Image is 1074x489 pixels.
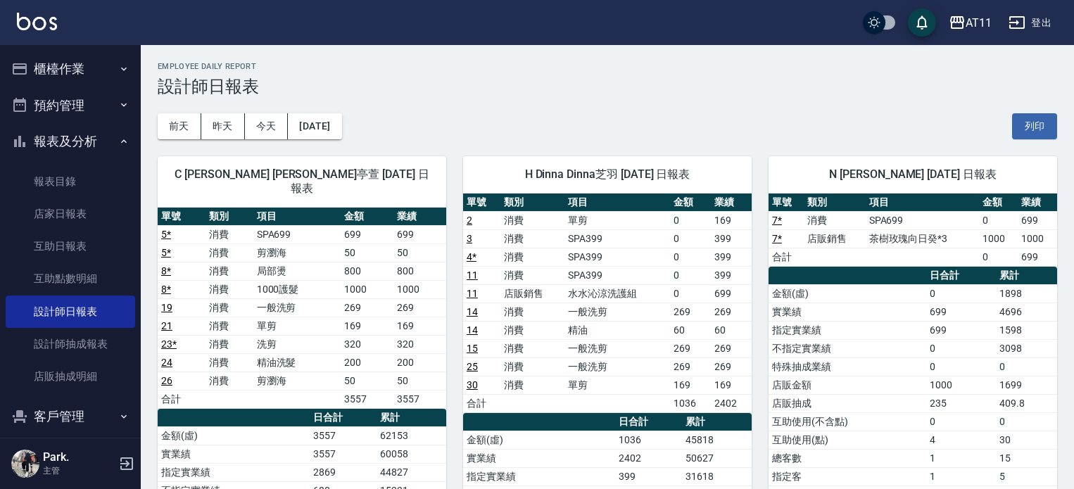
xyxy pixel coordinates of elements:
[158,62,1057,71] h2: Employee Daily Report
[6,51,135,87] button: 櫃檯作業
[161,302,172,313] a: 19
[158,113,201,139] button: 前天
[769,431,926,449] td: 互助使用(點)
[158,426,310,445] td: 金額(虛)
[6,435,135,471] button: 員工及薪資
[682,413,752,431] th: 累計
[158,463,310,481] td: 指定實業績
[467,324,478,336] a: 14
[467,361,478,372] a: 25
[1018,193,1057,212] th: 業績
[206,371,253,390] td: 消費
[161,375,172,386] a: 26
[670,376,711,394] td: 169
[711,303,752,321] td: 269
[785,167,1040,182] span: N [PERSON_NAME] [DATE] 日報表
[253,371,341,390] td: 剪瀏海
[564,211,670,229] td: 單剪
[711,248,752,266] td: 399
[158,208,446,409] table: a dense table
[979,193,1018,212] th: 金額
[615,449,682,467] td: 2402
[463,394,500,412] td: 合計
[966,14,992,32] div: AT11
[670,357,711,376] td: 269
[500,229,564,248] td: 消費
[158,390,206,408] td: 合計
[393,243,446,262] td: 50
[682,449,752,467] td: 50627
[564,284,670,303] td: 水水沁涼洗護組
[996,412,1057,431] td: 0
[996,267,1057,285] th: 累計
[393,353,446,371] td: 200
[341,390,393,408] td: 3557
[564,321,670,339] td: 精油
[158,208,206,226] th: 單號
[670,229,711,248] td: 0
[769,394,926,412] td: 店販抽成
[341,298,393,317] td: 269
[926,321,996,339] td: 699
[467,306,478,317] a: 14
[467,269,478,281] a: 11
[564,229,670,248] td: SPA399
[6,87,135,124] button: 預約管理
[467,288,478,299] a: 11
[564,266,670,284] td: SPA399
[161,320,172,331] a: 21
[769,248,804,266] td: 合計
[1018,211,1057,229] td: 699
[253,335,341,353] td: 洗剪
[615,431,682,449] td: 1036
[158,445,310,463] td: 實業績
[393,371,446,390] td: 50
[769,357,926,376] td: 特殊抽成業績
[711,357,752,376] td: 269
[908,8,936,37] button: save
[996,339,1057,357] td: 3098
[670,211,711,229] td: 0
[500,357,564,376] td: 消費
[804,211,865,229] td: 消費
[175,167,429,196] span: C [PERSON_NAME] [PERSON_NAME]亭萱 [DATE] 日報表
[670,303,711,321] td: 269
[463,431,615,449] td: 金額(虛)
[943,8,997,37] button: AT11
[17,13,57,30] img: Logo
[670,266,711,284] td: 0
[463,193,500,212] th: 單號
[804,193,865,212] th: 類別
[206,225,253,243] td: 消費
[480,167,735,182] span: H Dinna Dinna芝羽 [DATE] 日報表
[310,445,377,463] td: 3557
[245,113,289,139] button: 今天
[206,280,253,298] td: 消費
[711,193,752,212] th: 業績
[979,229,1018,248] td: 1000
[6,360,135,393] a: 店販抽成明細
[253,262,341,280] td: 局部燙
[769,376,926,394] td: 店販金額
[926,394,996,412] td: 235
[500,321,564,339] td: 消費
[253,353,341,371] td: 精油洗髮
[996,284,1057,303] td: 1898
[206,243,253,262] td: 消費
[996,467,1057,485] td: 5
[341,225,393,243] td: 699
[615,467,682,485] td: 399
[377,463,446,481] td: 44827
[310,426,377,445] td: 3557
[201,113,245,139] button: 昨天
[769,449,926,467] td: 總客數
[467,343,478,354] a: 15
[979,211,1018,229] td: 0
[926,284,996,303] td: 0
[1012,113,1057,139] button: 列印
[43,450,115,464] h5: Park.
[926,376,996,394] td: 1000
[996,394,1057,412] td: 409.8
[6,123,135,160] button: 報表及分析
[769,467,926,485] td: 指定客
